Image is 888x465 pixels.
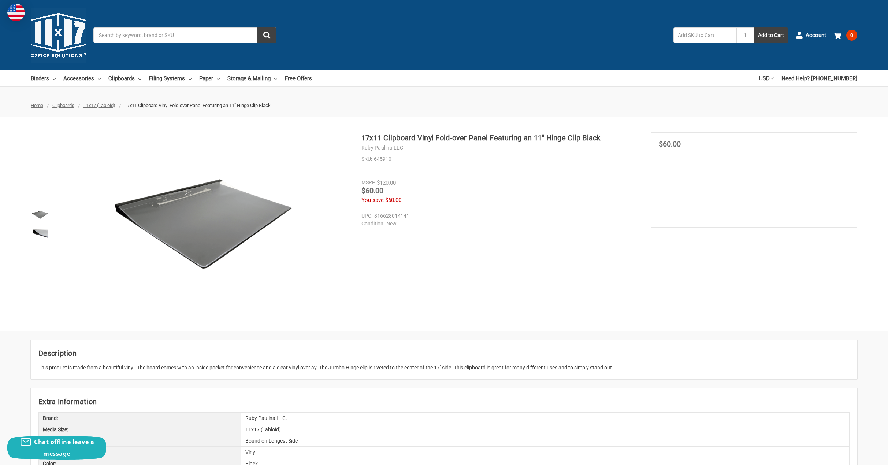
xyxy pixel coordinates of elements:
div: This product is made from a beautiful vinyl. The board comes with an inside pocket for convenienc... [38,364,850,372]
a: Home [31,103,43,108]
h2: Extra Information [38,396,850,407]
img: 17x11 Clipboard Vinyl Fold-over Panel Featuring an 11" Hinge Clip Black [32,225,48,241]
dt: SKU: [361,155,372,163]
iframe: Google Customer Reviews [828,445,888,465]
span: $60.00 [361,186,383,195]
input: Add SKU to Cart [673,27,736,43]
a: Storage & Mailing [227,70,277,86]
dt: UPC: [361,212,372,220]
a: Free Offers [285,70,312,86]
a: 0 [834,26,857,45]
dd: New [361,220,635,228]
div: Media Size: [39,424,241,435]
input: Search by keyword, brand or SKU [93,27,276,43]
span: 17x11 Clipboard Vinyl Fold-over Panel Featuring an 11" Hinge Clip Black [125,103,271,108]
dt: Condition: [361,220,384,228]
a: Accessories [63,70,101,86]
div: 11x17 (Tabloid) [241,424,849,435]
span: $60.00 [385,197,401,203]
div: Orientation: [39,435,241,446]
button: Chat offline leave a message [7,436,106,460]
a: Clipboards [52,103,74,108]
a: Need Help? [PHONE_NUMBER] [781,70,857,86]
span: $60.00 [659,140,681,148]
h1: 17x11 Clipboard Vinyl Fold-over Panel Featuring an 11" Hinge Clip Black [361,132,639,143]
a: Paper [199,70,220,86]
img: 11x17.com [31,8,86,63]
a: Clipboards [108,70,141,86]
img: 17x11 Clipboard Vinyl Fold-over Panel Featuring an 11" Hinge Clip Black [111,132,294,315]
span: $120.00 [377,180,396,186]
div: Panel Type: [39,447,241,458]
span: Account [806,31,826,40]
button: Add to Cart [754,27,788,43]
div: Brand: [39,413,241,424]
dd: 816628014141 [361,212,635,220]
img: 17x11 Clipboard Vinyl Fold-over Panel Featuring an 11" Hinge Clip Black [32,207,48,223]
dd: 645910 [361,155,639,163]
div: Ruby Paulina LLC. [241,413,849,424]
a: Ruby Paulina LLC. [361,145,405,151]
h2: Description [38,348,850,359]
a: 11x17 (Tabloid) [83,103,115,108]
div: Vinyl [241,447,849,458]
a: Account [796,26,826,45]
img: duty and tax information for United States [7,4,25,21]
span: You save [361,197,384,203]
a: Binders [31,70,56,86]
span: 0 [846,30,857,41]
span: Chat offline leave a message [34,438,94,458]
div: MSRP [361,179,375,187]
a: USD [759,70,774,86]
div: Bound on Longest Side [241,435,849,446]
a: Filing Systems [149,70,192,86]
